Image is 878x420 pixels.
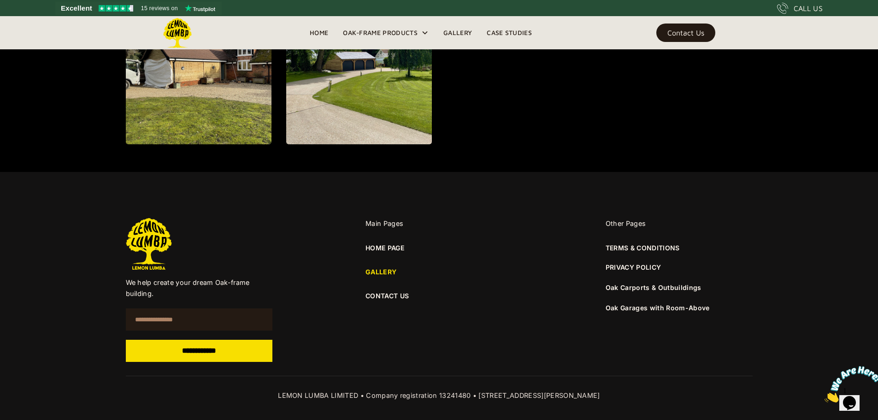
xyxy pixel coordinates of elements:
a: Home [302,26,336,40]
img: Trustpilot logo [185,5,215,12]
a: GALLERY [365,267,513,277]
span: 1 [4,4,7,12]
a: Gallery [436,26,479,40]
p: We help create your dream Oak-frame building. [126,277,273,299]
span: Excellent [61,3,92,14]
a: TERMS & CONDITIONS [606,243,680,253]
div: Contact Us [667,30,704,36]
img: Trustpilot 4.5 stars [99,5,133,12]
a: Contact Us [656,24,715,42]
div: Other Pages [606,218,753,229]
a: CALL US [777,3,823,14]
img: Chat attention grabber [4,4,61,40]
iframe: chat widget [821,362,878,406]
div: Oak-Frame Products [343,27,418,38]
div: Oak-Frame Products [336,16,436,49]
a: Case Studies [479,26,539,40]
span: 15 reviews on [141,3,178,14]
div: CALL US [794,3,823,14]
a: Oak Carports & Outbuildings [606,284,701,291]
form: Email Form [126,308,273,362]
a: CONTACT US [365,291,513,301]
a: Oak Garages with Room-Above [606,304,710,312]
div: LEMON LUMBA LIMITED • Company registration 13241480 • [STREET_ADDRESS][PERSON_NAME] [126,390,753,401]
a: PRIVACY POLICY [606,262,661,272]
a: HOME PAGE [365,243,404,253]
a: See Lemon Lumba reviews on Trustpilot [55,2,222,15]
div: Main Pages [365,218,513,229]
